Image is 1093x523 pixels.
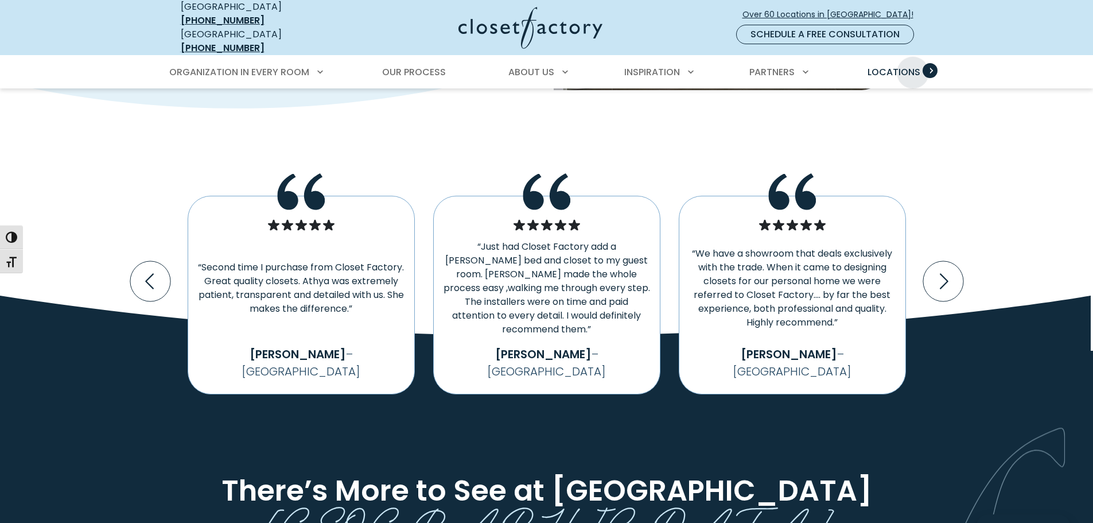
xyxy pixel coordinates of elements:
p: “Second time I purchase from Closet Factory. Great quality closets. Athya was extremely patient, ... [197,261,405,316]
span: Locations [868,65,920,79]
span: Over 60 Locations in [GEOGRAPHIC_DATA]! [742,9,923,21]
span: Inspiration [624,65,680,79]
span: Organization in Every Room [169,65,309,79]
span: About Us [508,65,554,79]
a: Schedule a Free Consultation [736,25,914,44]
span: [PERSON_NAME] [741,346,837,362]
p: “Just had Closet Factory add a [PERSON_NAME] bed and closet to my guest room. [PERSON_NAME] made ... [443,240,651,336]
div: [GEOGRAPHIC_DATA] [181,28,347,55]
button: Next slide [919,257,968,306]
a: [PHONE_NUMBER] [181,14,265,27]
p: – [GEOGRAPHIC_DATA] [197,346,405,380]
p: – [GEOGRAPHIC_DATA] [689,346,896,380]
nav: Primary Menu [161,56,932,88]
span: [PERSON_NAME] [495,346,592,362]
p: “We have a showroom that deals exclusively with the trade. When it came to designing closets for ... [689,247,896,330]
a: [PHONE_NUMBER] [181,41,265,55]
span: Partners [749,65,795,79]
button: Previous slide [126,257,175,306]
span: [PERSON_NAME] [250,346,346,362]
a: Over 60 Locations in [GEOGRAPHIC_DATA]! [742,5,923,25]
span: There’s More to See at [GEOGRAPHIC_DATA] [221,470,872,511]
span: Our Process [382,65,446,79]
p: – [GEOGRAPHIC_DATA] [443,346,651,380]
img: Closet Factory Logo [458,7,602,49]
